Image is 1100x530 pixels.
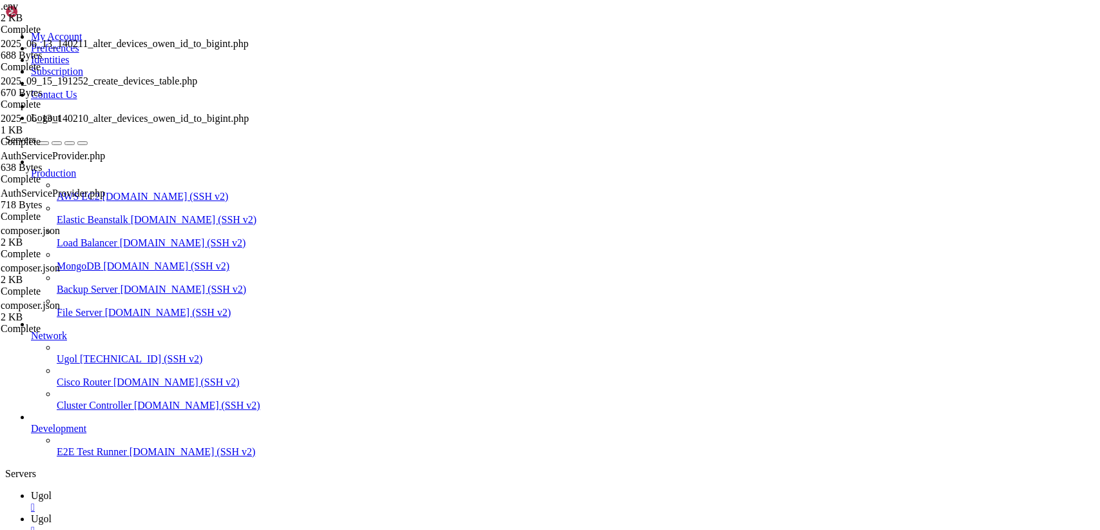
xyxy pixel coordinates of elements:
span: AuthServiceProvider.php [1,150,105,161]
span: AuthServiceProvider.php [1,188,105,199]
span: 2025_06_13_140211_alter_devices_owen_id_to_bigint.php [1,38,249,49]
div: 2 KB [1,237,130,248]
div: Complete [1,136,130,148]
span: 2025_09_15_191252_create_devices_table.php [1,75,197,99]
span: composer.json [1,262,130,286]
div: Complete [1,99,130,110]
div: 2 KB [1,12,130,24]
span: .env [1,1,18,12]
div: Complete [1,286,130,297]
span: .env [1,1,130,24]
span: 2025_06_13_140210_alter_devices_owen_id_to_bigint.php [1,113,249,136]
span: composer.json [1,262,60,273]
div: Complete [1,24,130,35]
div: 638 Bytes [1,162,130,173]
div: 688 Bytes [1,50,130,61]
div: 2 KB [1,311,130,323]
span: AuthServiceProvider.php [1,188,130,211]
span: composer.json [1,225,130,248]
span: composer.json [1,300,130,323]
div: Complete [1,248,130,260]
div: 670 Bytes [1,87,130,99]
span: 2025_09_15_191252_create_devices_table.php [1,75,197,86]
div: 1 KB [1,124,130,136]
div: Complete [1,61,130,73]
div: Complete [1,323,130,335]
span: 2025_06_13_140210_alter_devices_owen_id_to_bigint.php [1,113,249,124]
span: AuthServiceProvider.php [1,150,130,173]
span: composer.json [1,225,60,236]
div: Complete [1,211,130,222]
div: 718 Bytes [1,199,130,211]
span: composer.json [1,300,60,311]
span: 2025_06_13_140211_alter_devices_owen_id_to_bigint.php [1,38,249,61]
div: Complete [1,173,130,185]
div: 2 KB [1,274,130,286]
